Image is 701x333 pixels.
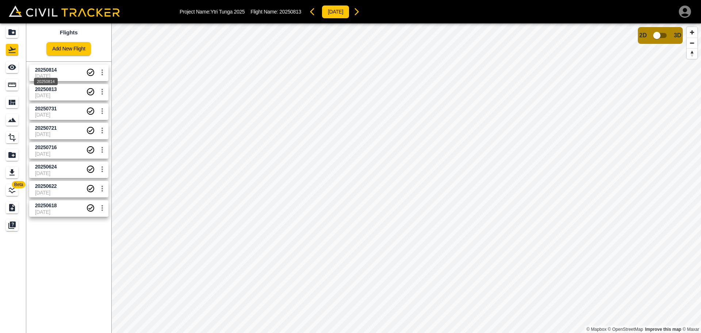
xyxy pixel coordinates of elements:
[9,5,120,17] img: Civil Tracker
[674,32,681,39] span: 3D
[608,327,643,332] a: OpenStreetMap
[586,327,606,332] a: Mapbox
[322,5,349,19] button: [DATE]
[180,9,245,15] p: Project Name: Ytri Tunga 2025
[687,38,697,48] button: Zoom out
[687,27,697,38] button: Zoom in
[111,23,701,333] canvas: Map
[279,9,301,15] span: 20250813
[687,48,697,59] button: Reset bearing to north
[34,78,58,85] div: 20250814
[250,9,301,15] p: Flight Name:
[645,327,681,332] a: Map feedback
[682,327,699,332] a: Maxar
[639,32,647,39] span: 2D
